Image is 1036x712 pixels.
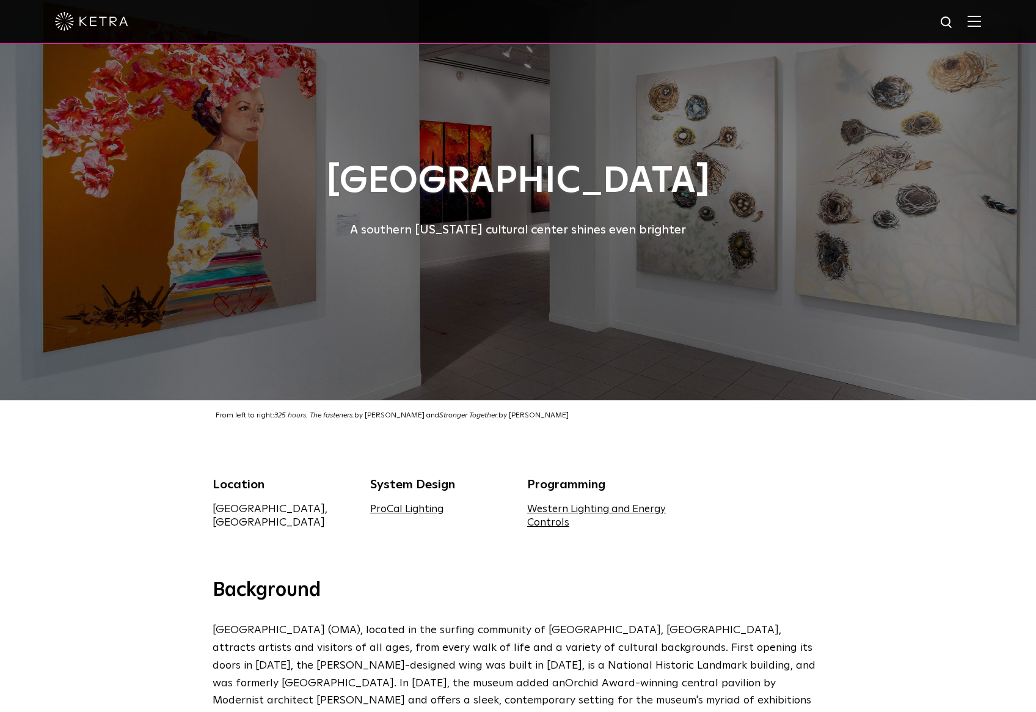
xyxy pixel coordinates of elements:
[370,504,443,515] a: ProCal Lighting
[213,161,823,202] h1: [GEOGRAPHIC_DATA]
[370,475,509,494] div: System Design
[55,12,128,31] img: ketra-logo-2019-white
[439,412,498,419] em: Stronger Together.
[527,504,666,528] a: Western Lighting and Energy Controls
[213,220,823,240] div: A southern [US_STATE] cultural center shines even brighter
[213,475,352,494] div: Location
[527,475,666,494] div: Programming
[939,15,955,31] img: search icon
[213,625,815,688] span: [GEOGRAPHIC_DATA] (OMA), located in the surfing community of [GEOGRAPHIC_DATA], [GEOGRAPHIC_DATA]...
[213,578,823,604] h3: Background
[216,409,826,423] p: From left to right: by [PERSON_NAME] and by [PERSON_NAME]
[274,412,354,419] em: 325 hours. The fasteners.
[213,502,352,529] div: [GEOGRAPHIC_DATA], [GEOGRAPHIC_DATA]
[968,15,981,27] img: Hamburger%20Nav.svg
